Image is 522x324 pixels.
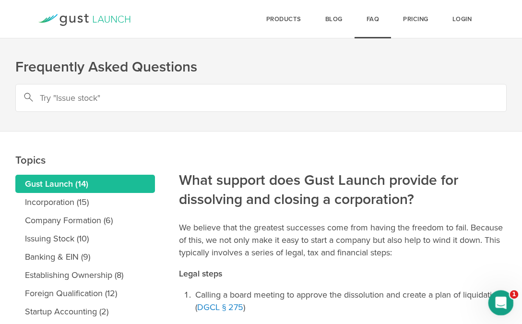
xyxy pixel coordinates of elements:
h1: Frequently Asked Questions [15,58,507,77]
a: Incorporation (15) [15,193,155,211]
a: DGCL § 275 [197,302,243,312]
p: We believe that the greatest successes come from having the freedom to fail. Because of this, we ... [179,221,507,259]
h2: What support does Gust Launch provide for dissolving and closing a corporation? [179,106,507,209]
span: 1 [510,290,519,299]
input: Try "Issue stock" [15,84,507,112]
a: Establishing Ownership (8) [15,266,155,284]
h2: Topics [15,86,155,170]
iframe: Intercom live chat [488,290,514,316]
a: Startup Accounting (2) [15,302,155,321]
a: Banking & EIN (9) [15,248,155,266]
strong: Legal steps [179,268,222,279]
li: Calling a board meeting to approve the dissolution and create a plan of liquidation ( ) [193,288,507,313]
a: Foreign Qualification (12) [15,284,155,302]
a: Issuing Stock (10) [15,229,155,248]
a: Company Formation (6) [15,211,155,229]
a: Gust Launch (14) [15,175,155,193]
